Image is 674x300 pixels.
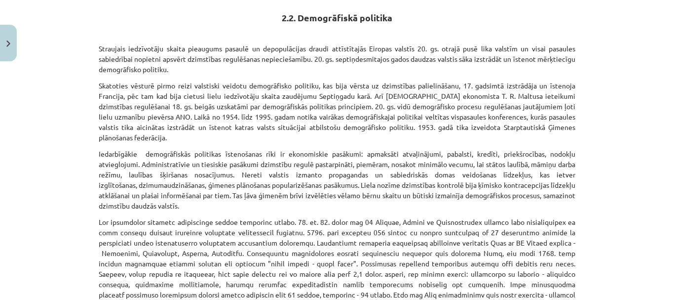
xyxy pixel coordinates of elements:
p: Skatoties vēsturē pirmo reizi valstiski veidotu demogrāfisko politiku, kas bija vērsta uz dzimstī... [99,81,575,143]
p: Straujais iedzīvotāju skaita pieaugums pasaulē un depopulācijas draudi attīstītajās Eiropas valst... [99,43,575,75]
p: Iedarbīgākie demogrāfiskās politikas īstenošanas rīki ir ekonomiskie pasākumi: apmaksāti atvaļinā... [99,149,575,211]
strong: 2.2. Demogrāfiskā politika [282,12,392,23]
img: icon-close-lesson-0947bae3869378f0d4975bcd49f059093ad1ed9edebbc8119c70593378902aed.svg [6,41,10,47]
